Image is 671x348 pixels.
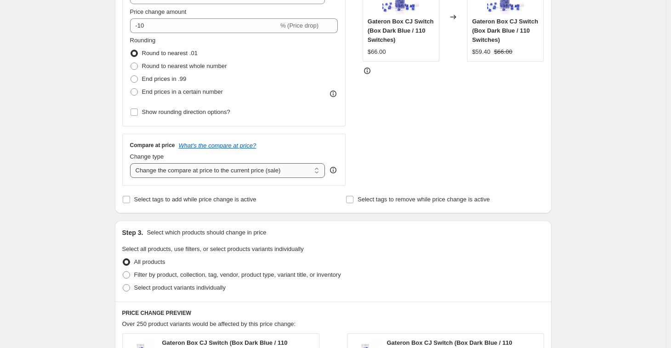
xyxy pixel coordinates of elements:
span: Filter by product, collection, tag, vendor, product type, variant title, or inventory [134,271,341,278]
span: Select tags to add while price change is active [134,196,256,203]
input: -15 [130,18,279,33]
button: What's the compare at price? [179,142,256,149]
h2: Step 3. [122,228,143,237]
h3: Compare at price [130,142,175,149]
span: Price change amount [130,8,187,15]
span: Gateron Box CJ Switch (Box Dark Blue / 110 Switches) [472,18,538,43]
span: Change type [130,153,164,160]
div: $66.00 [368,47,386,57]
span: Show rounding direction options? [142,108,230,115]
span: Round to nearest whole number [142,63,227,69]
span: Select product variants individually [134,284,226,291]
span: End prices in a certain number [142,88,223,95]
div: $59.40 [472,47,490,57]
div: help [329,165,338,175]
span: Select tags to remove while price change is active [358,196,490,203]
span: End prices in .99 [142,75,187,82]
span: Select all products, use filters, or select products variants individually [122,245,304,252]
span: Rounding [130,37,156,44]
span: Over 250 product variants would be affected by this price change: [122,320,296,327]
span: All products [134,258,165,265]
strike: $66.00 [494,47,512,57]
h6: PRICE CHANGE PREVIEW [122,309,544,317]
p: Select which products should change in price [147,228,266,237]
span: Round to nearest .01 [142,50,198,57]
span: Gateron Box CJ Switch (Box Dark Blue / 110 Switches) [368,18,434,43]
span: % (Price drop) [280,22,318,29]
